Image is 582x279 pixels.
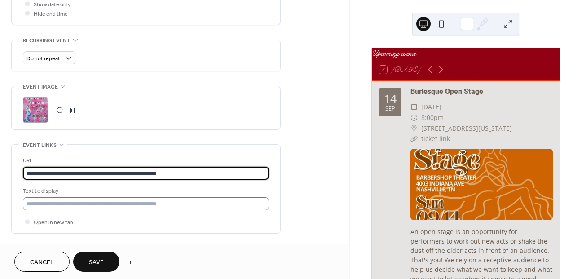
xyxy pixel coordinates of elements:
[23,141,57,150] span: Event links
[410,112,418,123] div: ​
[34,9,68,19] span: Hide end time
[23,186,267,196] div: Text to display
[23,36,71,45] span: Recurring event
[73,252,119,272] button: Save
[23,82,58,92] span: Event image
[421,112,444,123] span: 8:00pm
[14,252,70,272] button: Cancel
[421,102,441,112] span: [DATE]
[34,218,73,227] span: Open in new tab
[421,123,512,134] a: [STREET_ADDRESS][US_STATE]
[89,258,104,267] span: Save
[410,87,483,96] a: Burlesque Open Stage
[410,133,418,144] div: ​
[26,53,60,64] span: Do not repeat
[23,156,267,165] div: URL
[421,134,450,143] a: ticket link
[410,123,418,134] div: ​
[372,48,560,59] div: Upcoming events
[23,97,48,123] div: ;
[30,258,54,267] span: Cancel
[410,102,418,112] div: ​
[384,93,397,104] div: 14
[385,106,395,112] div: Sep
